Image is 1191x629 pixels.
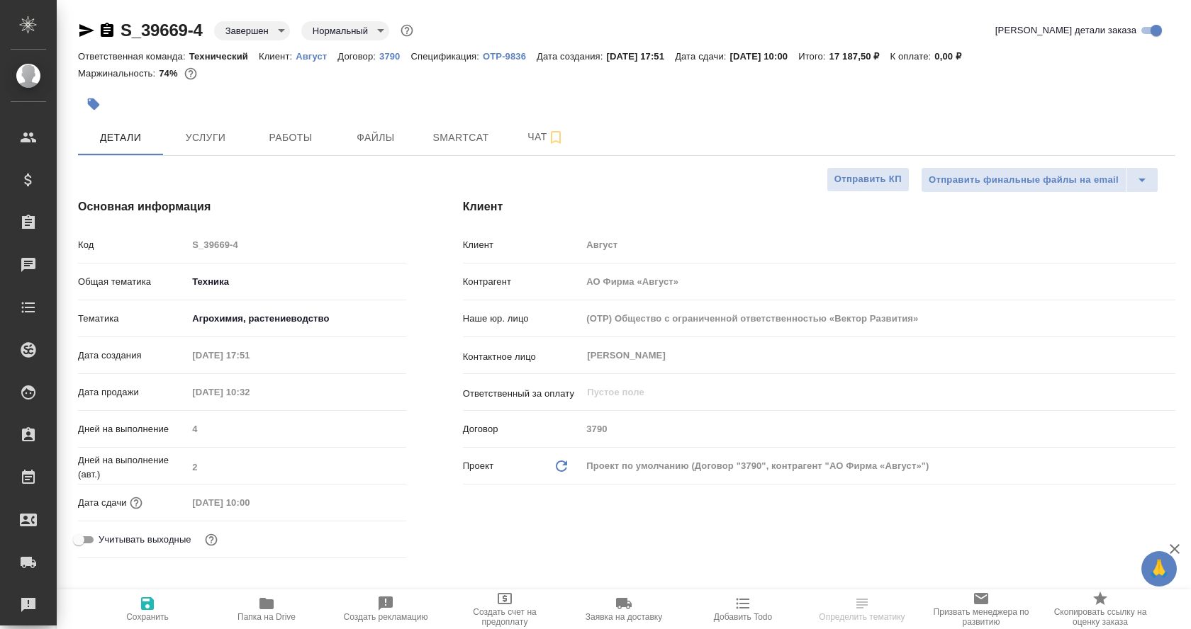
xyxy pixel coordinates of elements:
[463,422,582,436] p: Договор
[483,50,537,62] a: OTP-9836
[187,419,406,439] input: Пустое поле
[121,21,203,40] a: S_39669-4
[189,51,259,62] p: Технический
[78,22,95,39] button: Скопировать ссылку для ЯМессенджера
[259,51,296,62] p: Клиент:
[214,21,290,40] div: Завершен
[187,492,311,513] input: Пустое поле
[581,308,1175,329] input: Пустое поле
[296,50,337,62] a: Август
[922,589,1041,629] button: Призвать менеджера по развитию
[675,51,729,62] p: Дата сдачи:
[834,171,902,188] span: Отправить КП
[581,419,1175,439] input: Пустое поле
[564,589,683,629] button: Заявка на доставку
[607,51,676,62] p: [DATE] 17:51
[181,64,200,83] button: 4419.67 RUB;
[586,384,1142,401] input: Пустое поле
[463,459,494,473] p: Проект
[296,51,337,62] p: Август
[930,607,1032,627] span: Призвать менеджера по развитию
[454,607,556,627] span: Создать счет на предоплату
[427,129,495,147] span: Smartcat
[581,271,1175,292] input: Пустое поле
[78,68,159,79] p: Маржинальность:
[78,312,187,326] p: Тематика
[1147,554,1171,584] span: 🙏
[78,89,109,120] button: Добавить тэг
[995,23,1136,38] span: [PERSON_NAME] детали заказа
[78,453,187,482] p: Дней на выполнение (авт.)
[78,422,187,436] p: Дней на выполнение
[237,612,296,622] span: Папка на Drive
[126,612,169,622] span: Сохранить
[326,589,445,629] button: Создать рекламацию
[342,129,410,147] span: Файлы
[547,129,564,146] svg: Подписаться
[187,345,311,365] input: Пустое поле
[537,51,606,62] p: Дата создания:
[445,589,564,629] button: Создать счет на предоплату
[934,51,972,62] p: 0,00 ₽
[398,21,416,40] button: Доп статусы указывают на важность/срочность заказа
[78,348,187,363] p: Дата создания
[308,25,372,37] button: Нормальный
[187,382,311,402] input: Пустое поле
[379,50,410,62] a: 3790
[202,531,220,549] button: Выбери, если сб и вс нужно считать рабочими днями для выполнения заказа.
[586,612,662,622] span: Заявка на доставку
[512,128,580,146] span: Чат
[463,275,582,289] p: Контрагент
[86,129,155,147] span: Детали
[819,612,905,622] span: Определить тематику
[483,51,537,62] p: OTP-9836
[99,533,191,547] span: Учитывать выходные
[301,21,389,40] div: Завершен
[172,129,240,147] span: Услуги
[1049,607,1151,627] span: Скопировать ссылку на оценку заказа
[1041,589,1160,629] button: Скопировать ссылку на оценку заказа
[187,234,406,255] input: Пустое поле
[78,496,127,510] p: Дата сдачи
[803,589,922,629] button: Определить тематику
[581,454,1175,478] div: Проект по умолчанию (Договор "3790", контрагент "АО Фирма «Август»")
[257,129,325,147] span: Работы
[78,198,406,215] h4: Основная информация
[379,51,410,62] p: 3790
[344,612,428,622] span: Создать рекламацию
[581,234,1175,255] input: Пустое поле
[463,387,582,401] p: Ответственный за оплату
[78,51,189,62] p: Ответственная команда:
[921,167,1158,193] div: split button
[207,589,326,629] button: Папка на Drive
[921,167,1126,193] button: Отправить финальные файлы на email
[463,238,582,252] p: Клиент
[159,68,181,79] p: 74%
[221,25,273,37] button: Завершен
[78,385,187,399] p: Дата продажи
[463,350,582,364] p: Контактное лицо
[463,312,582,326] p: Наше юр. лицо
[827,167,910,192] button: Отправить КП
[798,51,829,62] p: Итого:
[829,51,890,62] p: 17 187,50 ₽
[78,275,187,289] p: Общая тематика
[99,22,116,39] button: Скопировать ссылку
[88,589,207,629] button: Сохранить
[683,589,803,629] button: Добавить Todo
[730,51,799,62] p: [DATE] 10:00
[187,270,406,294] div: Техника
[929,172,1119,188] span: Отправить финальные файлы на email
[463,198,1175,215] h4: Клиент
[337,51,379,62] p: Договор:
[714,612,772,622] span: Добавить Todo
[127,494,145,512] button: Если добавить услуги и заполнить их объемом, то дата рассчитается автоматически
[890,51,935,62] p: К оплате:
[187,457,406,477] input: Пустое поле
[1141,551,1177,586] button: 🙏
[187,307,406,331] div: Агрохимия, растениеводство
[411,51,483,62] p: Спецификация:
[78,238,187,252] p: Код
